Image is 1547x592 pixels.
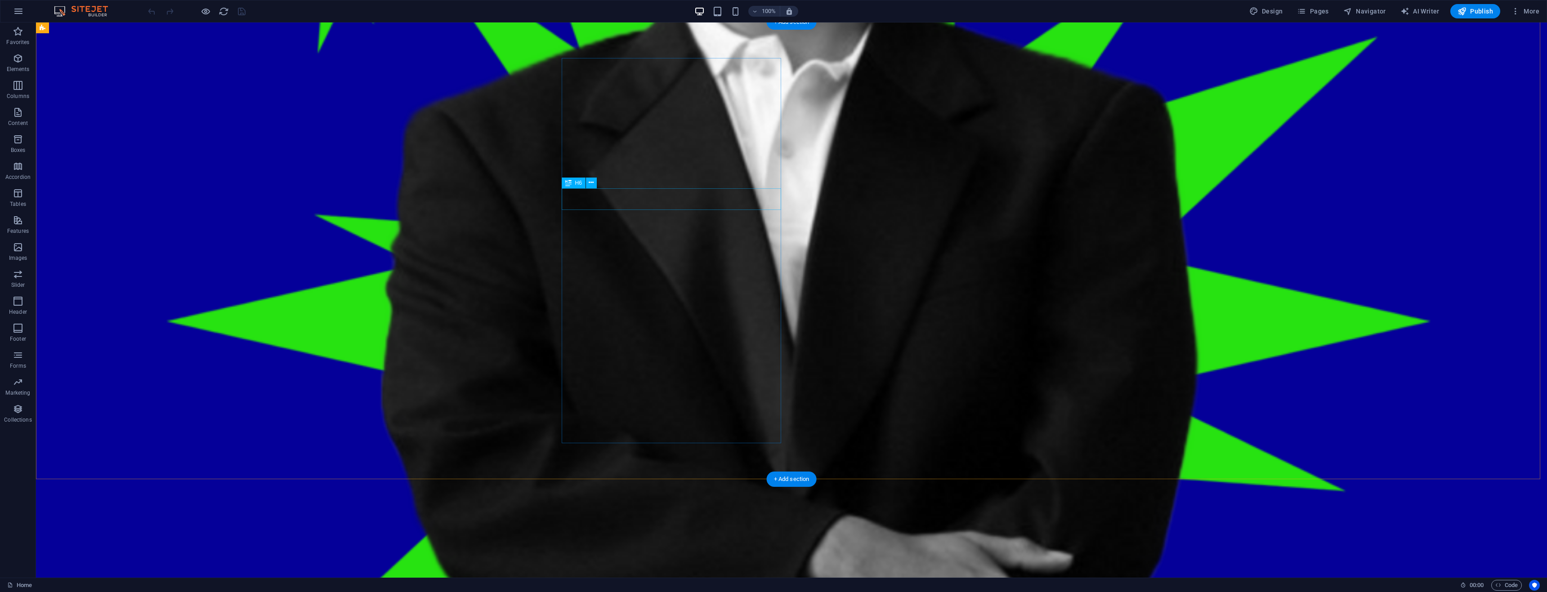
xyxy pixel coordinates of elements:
[1246,4,1287,18] div: Design (Ctrl+Alt+Y)
[1458,7,1493,16] span: Publish
[9,308,27,316] p: Header
[10,200,26,208] p: Tables
[10,362,26,369] p: Forms
[1400,7,1440,16] span: AI Writer
[767,472,817,487] div: + Add section
[11,281,25,289] p: Slider
[7,66,30,73] p: Elements
[36,22,1547,578] iframe: To enrich screen reader interactions, please activate Accessibility in Grammarly extension settings
[218,6,229,17] button: reload
[1495,580,1518,591] span: Code
[1511,7,1539,16] span: More
[1507,4,1543,18] button: More
[4,416,31,423] p: Collections
[762,6,776,17] h6: 100%
[5,174,31,181] p: Accordion
[10,335,26,343] p: Footer
[6,39,29,46] p: Favorites
[9,254,27,262] p: Images
[11,147,26,154] p: Boxes
[575,180,582,186] span: H6
[8,120,28,127] p: Content
[5,389,30,396] p: Marketing
[52,6,119,17] img: Editor Logo
[1470,580,1484,591] span: 00 00
[1491,580,1522,591] button: Code
[785,7,793,15] i: On resize automatically adjust zoom level to fit chosen device.
[1529,580,1540,591] button: Usercentrics
[1340,4,1390,18] button: Navigator
[1246,4,1287,18] button: Design
[1450,4,1500,18] button: Publish
[200,6,211,17] button: Click here to leave preview mode and continue editing
[748,6,780,17] button: 100%
[1343,7,1386,16] span: Navigator
[1249,7,1283,16] span: Design
[7,93,29,100] p: Columns
[1293,4,1332,18] button: Pages
[7,580,32,591] a: Click to cancel selection. Double-click to open Pages
[1460,580,1484,591] h6: Session time
[219,6,229,17] i: Reload page
[1397,4,1443,18] button: AI Writer
[1476,582,1477,588] span: :
[7,227,29,235] p: Features
[1297,7,1328,16] span: Pages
